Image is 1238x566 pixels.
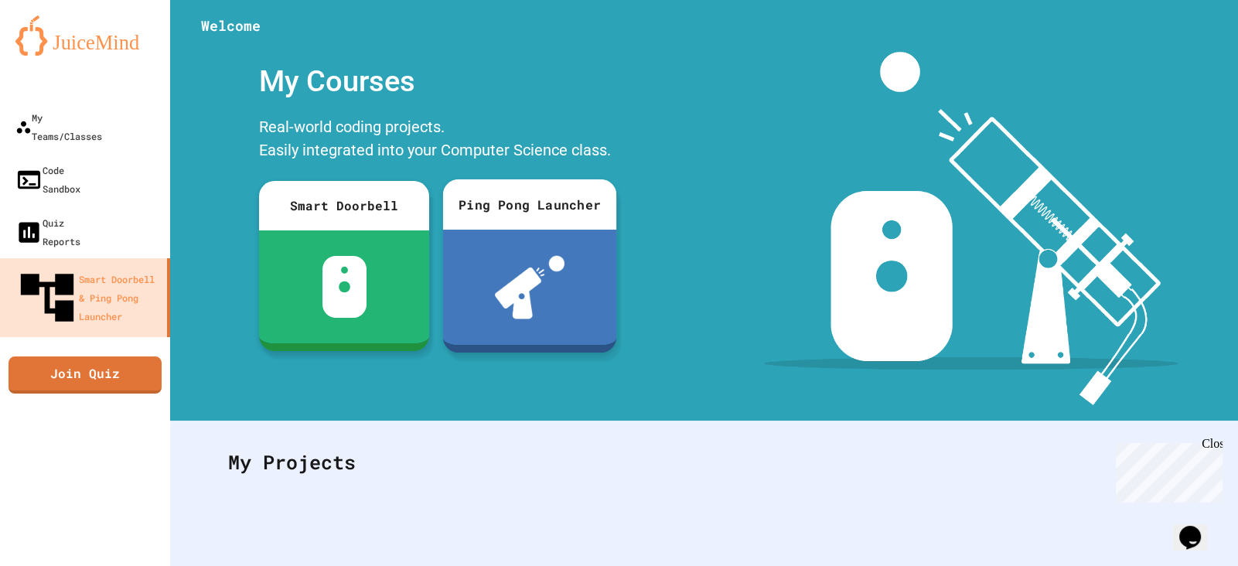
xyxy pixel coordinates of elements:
img: sdb-white.svg [322,256,367,318]
img: logo-orange.svg [15,15,155,56]
img: banner-image-my-projects.png [764,52,1178,405]
div: Quiz Reports [15,213,80,251]
div: Ping Pong Launcher [443,179,617,230]
div: My Teams/Classes [15,108,102,145]
iframe: chat widget [1110,437,1223,503]
div: Code Sandbox [15,161,80,198]
iframe: chat widget [1173,504,1223,551]
div: Chat with us now!Close [6,6,107,98]
div: Real-world coding projects. Easily integrated into your Computer Science class. [251,111,622,169]
a: Join Quiz [9,356,162,394]
div: Smart Doorbell & Ping Pong Launcher [15,266,161,329]
div: My Projects [213,432,1195,493]
img: ppl-with-ball.png [495,256,565,319]
div: Smart Doorbell [259,181,429,230]
div: My Courses [251,52,622,111]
